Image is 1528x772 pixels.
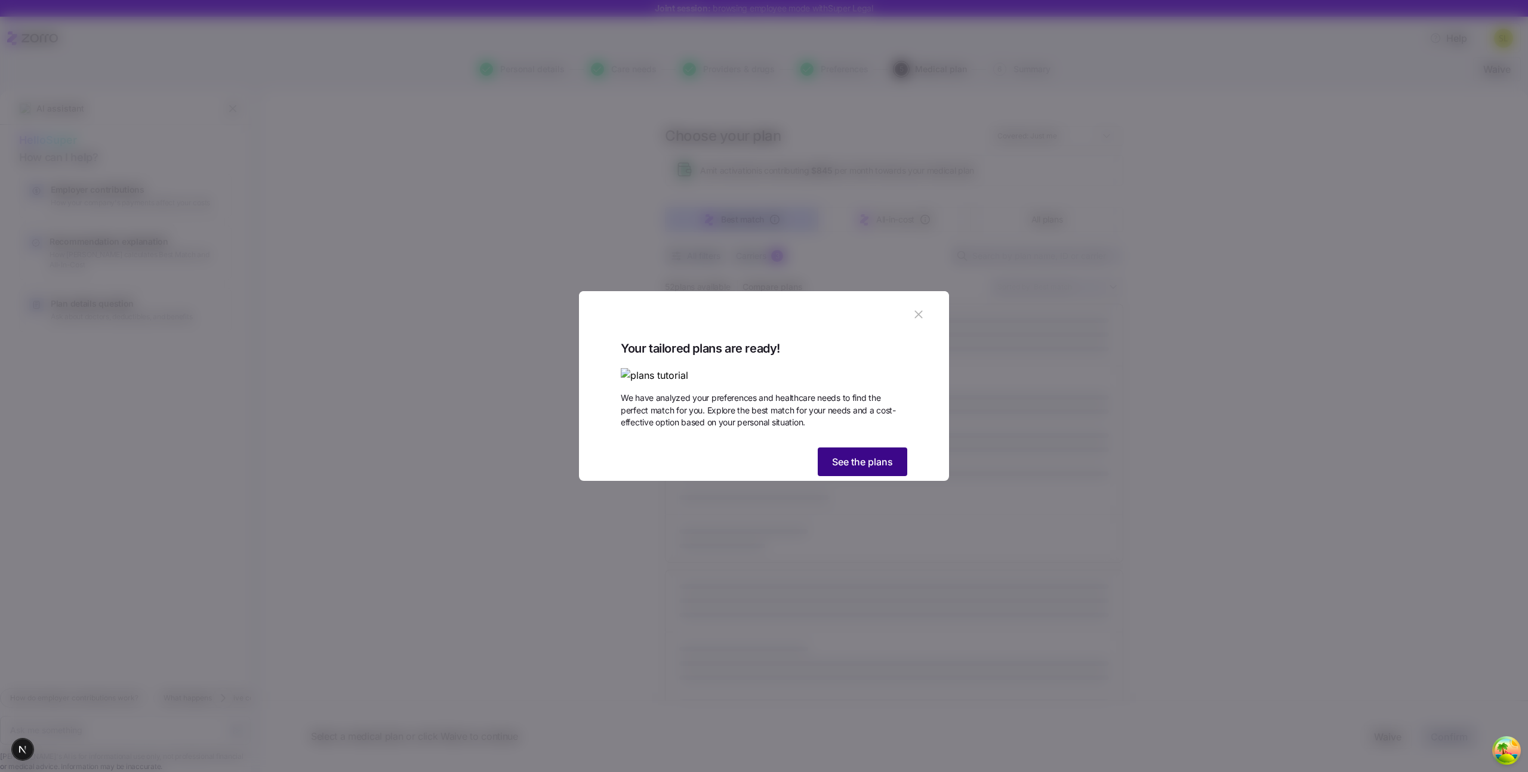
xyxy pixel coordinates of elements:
span: See the plans [832,455,893,469]
span: We have analyzed your preferences and healthcare needs to find the perfect match for you. Explore... [621,392,907,428]
span: Your tailored plans are ready! [621,339,907,359]
img: plans tutorial [621,368,907,383]
button: See the plans [818,447,907,476]
button: Open Tanstack query devtools [1495,739,1518,762]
